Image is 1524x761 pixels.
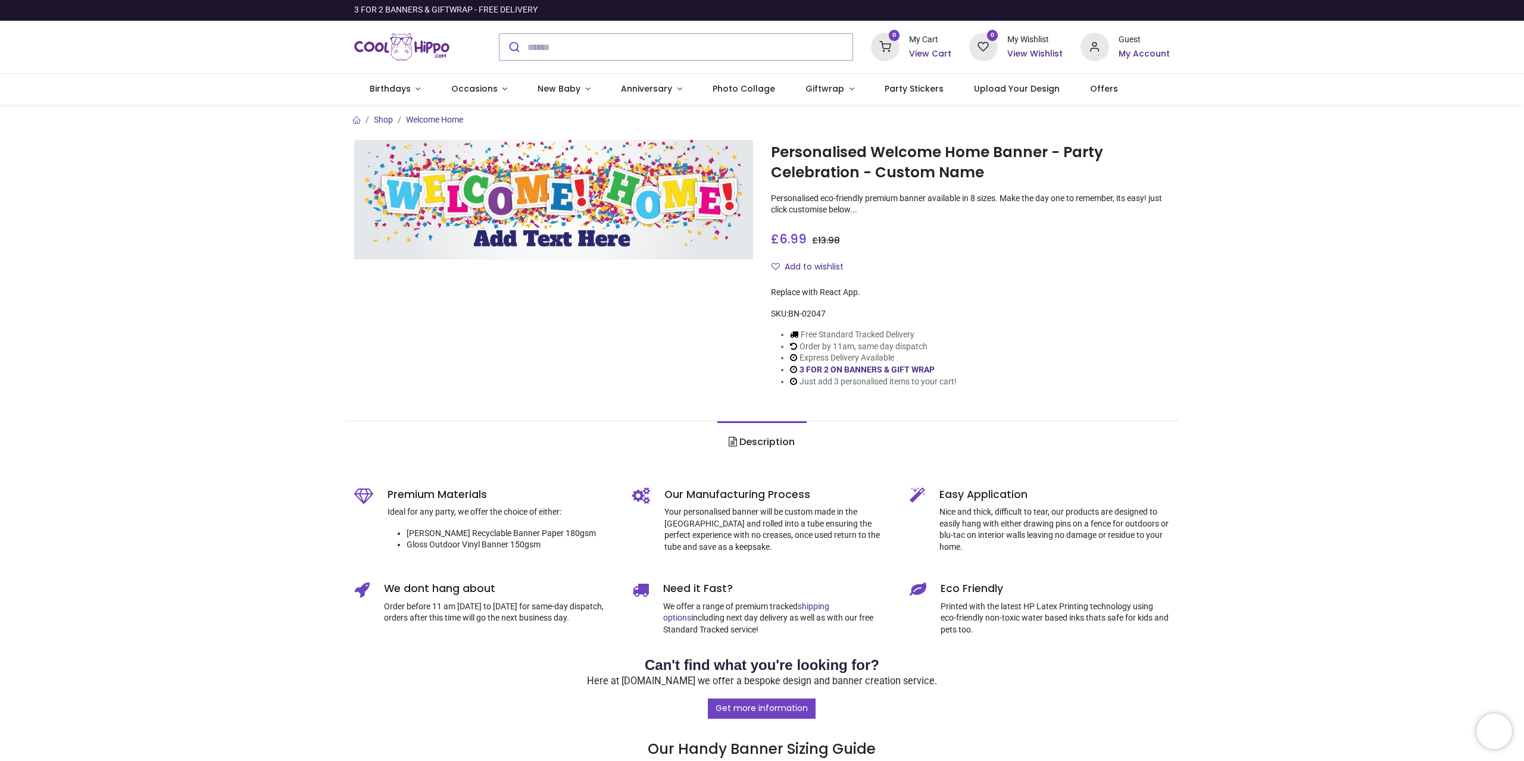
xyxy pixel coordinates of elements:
p: Personalised eco-friendly premium banner available in 8 sizes. Make the day one to remember, its ... [771,193,1170,216]
iframe: Customer reviews powered by Trustpilot [920,4,1170,16]
span: 13.98 [818,234,840,246]
p: Order before 11 am [DATE] to [DATE] for same-day dispatch, orders after this time will go the nex... [384,601,614,624]
span: Photo Collage [713,83,775,95]
a: Birthdays [354,74,436,105]
span: £ [771,230,807,248]
i: Add to wishlist [772,262,780,271]
span: Upload Your Design [974,83,1060,95]
span: Occasions [451,83,498,95]
li: Just add 3 personalised items to your cart! [790,376,957,388]
li: [PERSON_NAME] Recyclable Banner Paper 180gsm [407,528,614,540]
span: £ [812,234,840,246]
div: My Cart [909,34,951,46]
a: 0 [969,42,998,51]
div: SKU: [771,308,1170,320]
h3: Our Handy Banner Sizing Guide [354,698,1170,760]
a: Shop [374,115,393,124]
img: Personalised Welcome Home Banner - Party Celebration - Custom Name [354,140,753,259]
span: Giftwrap [805,83,844,95]
div: Guest [1119,34,1170,46]
li: Order by 11am, same day dispatch [790,341,957,353]
a: 0 [871,42,900,51]
a: View Cart [909,48,951,60]
p: We offer a range of premium tracked including next day delivery as well as with our free Standard... [663,601,892,636]
h5: Our Manufacturing Process [664,487,892,502]
li: Free Standard Tracked Delivery [790,329,957,341]
a: Occasions [436,74,523,105]
span: New Baby [538,83,580,95]
h5: Need it Fast? [663,581,892,596]
span: Offers [1090,83,1118,95]
li: Gloss Outdoor Vinyl Banner 150gsm [407,539,614,551]
h2: Can't find what you're looking for? [354,655,1170,675]
div: 3 FOR 2 BANNERS & GIFTWRAP - FREE DELIVERY [354,4,538,16]
img: Cool Hippo [354,30,449,64]
a: Welcome Home [406,115,463,124]
a: 3 FOR 2 ON BANNERS & GIFT WRAP [800,365,935,374]
h5: Easy Application [939,487,1170,502]
iframe: Brevo live chat [1476,713,1512,749]
h1: Personalised Welcome Home Banner - Party Celebration - Custom Name [771,142,1170,183]
sup: 0 [889,30,900,41]
span: Party Stickers [885,83,944,95]
p: Nice and thick, difficult to tear, our products are designed to easily hang with either drawing p... [939,506,1170,553]
a: View Wishlist [1007,48,1063,60]
span: Birthdays [370,83,411,95]
p: Printed with the latest HP Latex Printing technology using eco-friendly non-toxic water based ink... [941,601,1170,636]
h5: We dont hang about [384,581,614,596]
a: Description [717,421,806,463]
a: Giftwrap [790,74,869,105]
sup: 0 [987,30,998,41]
a: My Account [1119,48,1170,60]
h5: Premium Materials [388,487,614,502]
button: Submit [499,34,527,60]
span: BN-02047 [788,309,826,318]
p: Here at [DOMAIN_NAME] we offer a bespoke design and banner creation service. [354,675,1170,688]
p: Your personalised banner will be custom made in the [GEOGRAPHIC_DATA] and rolled into a tube ensu... [664,506,892,553]
div: Replace with React App. [771,287,1170,299]
a: Logo of Cool Hippo [354,30,449,64]
span: 6.99 [779,230,807,248]
li: Express Delivery Available [790,352,957,364]
h5: Eco Friendly [941,581,1170,596]
a: Get more information [708,699,816,719]
a: New Baby [523,74,606,105]
a: Anniversary [605,74,697,105]
button: Add to wishlistAdd to wishlist [771,257,854,277]
p: Ideal for any party, we offer the choice of either: [388,506,614,518]
div: My Wishlist [1007,34,1063,46]
span: Anniversary [621,83,672,95]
